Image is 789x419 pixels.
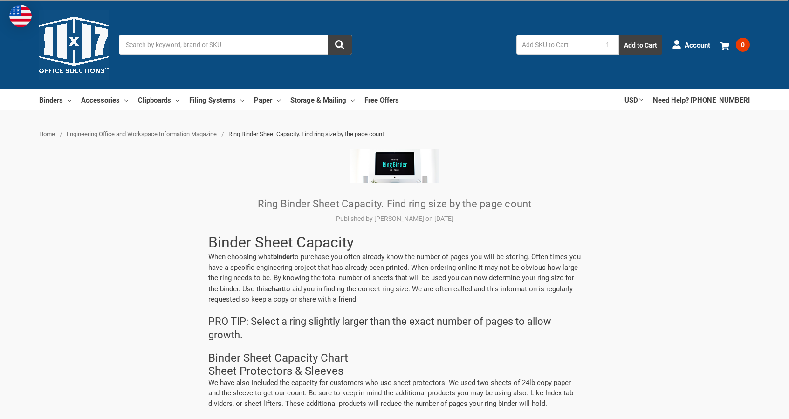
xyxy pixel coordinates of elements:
p: PRO TIP: Select a ring slightly larger than the exact number of pages to allow growth. [208,315,581,342]
h2: Binder Sheet Capacity Chart [208,351,581,364]
h1: Binder Sheet Capacity [208,234,581,251]
strong: binder [273,252,292,261]
img: duty and tax information for United States [9,5,32,27]
a: Paper [254,89,281,110]
strong: chart [268,284,284,293]
a: Clipboards [138,89,179,110]
span: 0 [736,38,750,52]
a: Home [39,131,55,137]
span: Account [685,40,710,50]
a: Engineering Office and Workspace Information Magazine [67,131,217,137]
img: Ring Binder Sheet Capacity. Find ring size by the page count [350,149,439,183]
a: 0 [720,33,750,57]
input: Search by keyword, brand or SKU [119,35,352,55]
p: When choosing what to purchase you often already know the number of pages you will be storing. Of... [208,251,581,305]
a: Accessories [81,89,128,110]
p: We have also included the capacity for customers who use sheet protectors. We used two sheets of ... [208,378,581,409]
a: Free Offers [364,89,399,110]
input: Add SKU to Cart [516,35,597,55]
a: USD [624,89,643,110]
a: Filing Systems [189,89,244,110]
img: 11x17.com [39,10,109,80]
a: Account [672,33,710,57]
a: Binders [39,89,71,110]
span: Ring Binder Sheet Capacity. Find ring size by the page count [228,131,384,137]
button: Add to Cart [619,35,662,55]
p: Published by [PERSON_NAME] on [DATE] [208,214,581,224]
a: Storage & Mailing [290,89,355,110]
h2: Sheet Protectors & Sleeves [208,364,581,378]
a: Ring Binder Sheet Capacity. Find ring size by the page count [258,198,532,210]
a: Need Help? [PHONE_NUMBER] [653,89,750,110]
